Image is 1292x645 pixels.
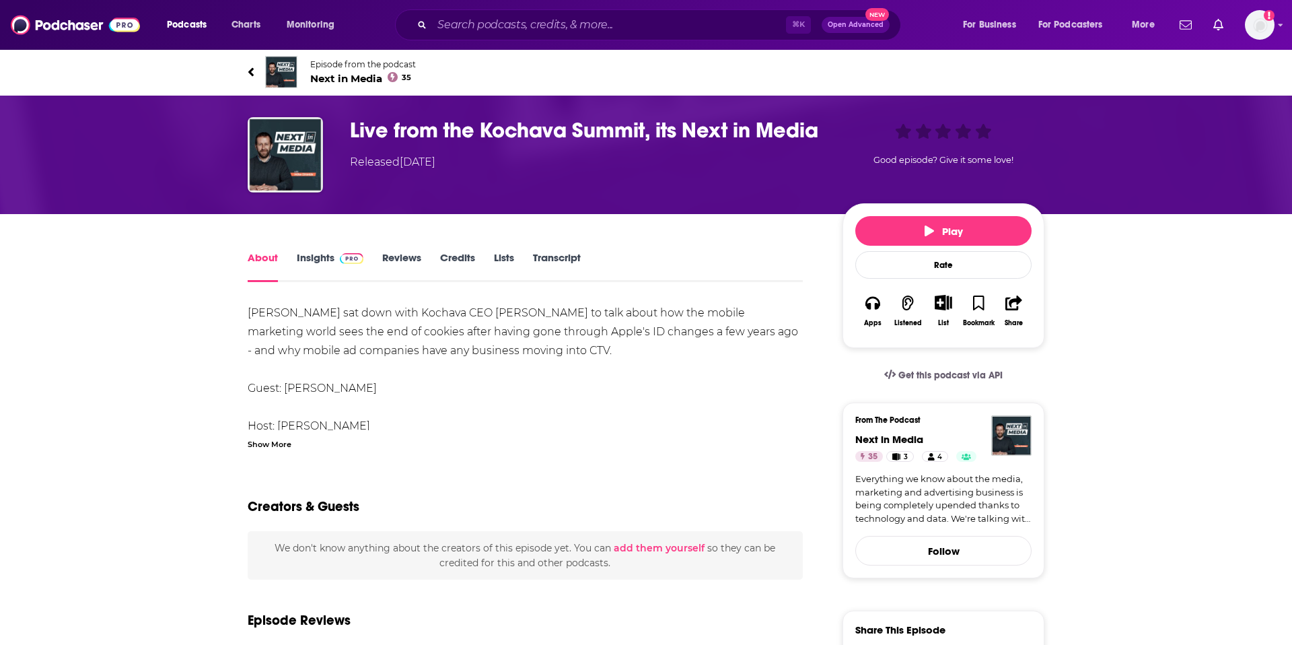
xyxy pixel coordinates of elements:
[402,75,411,81] span: 35
[786,16,811,34] span: ⌘ K
[904,450,908,464] span: 3
[1208,13,1229,36] a: Show notifications dropdown
[223,14,268,36] a: Charts
[855,623,945,636] h3: Share This Episode
[1122,14,1172,36] button: open menu
[873,359,1013,392] a: Get this podcast via API
[275,542,775,569] span: We don't know anything about the creators of this episode yet . You can so they can be credited f...
[432,14,786,36] input: Search podcasts, credits, & more...
[265,56,297,88] img: Next in Media
[350,117,821,143] h1: Live from the Kochava Summit, its Next in Media
[855,451,883,462] a: 35
[1245,10,1275,40] button: Show profile menu
[822,17,890,33] button: Open AdvancedNew
[855,473,1032,525] a: Everything we know about the media, marketing and advertising business is being completely upende...
[828,22,884,28] span: Open Advanced
[310,59,416,69] span: Episode from the podcast
[248,498,359,515] h2: Creators & Guests
[614,543,705,553] button: add them yourself
[157,14,224,36] button: open menu
[855,251,1032,279] div: Rate
[922,451,948,462] a: 4
[11,12,140,38] img: Podchaser - Follow, Share and Rate Podcasts
[350,154,435,170] div: Released [DATE]
[533,251,581,282] a: Transcript
[167,15,207,34] span: Podcasts
[865,8,890,21] span: New
[1245,10,1275,40] span: Logged in as carolinejames
[855,286,890,335] button: Apps
[894,319,922,327] div: Listened
[890,286,925,335] button: Listened
[1030,14,1122,36] button: open menu
[277,14,352,36] button: open menu
[1005,319,1023,327] div: Share
[963,15,1016,34] span: For Business
[340,253,363,264] img: Podchaser Pro
[248,56,1044,88] a: Next in MediaEpisode from the podcastNext in Media35
[963,319,995,327] div: Bookmark
[873,155,1013,165] span: Good episode? Give it some love!
[382,251,421,282] a: Reviews
[248,304,803,511] div: [PERSON_NAME] sat down with Kochava CEO [PERSON_NAME] to talk about how the mobile marketing worl...
[297,251,363,282] a: InsightsPodchaser Pro
[1264,10,1275,21] svg: Add a profile image
[248,612,351,629] h3: Episode Reviews
[408,9,914,40] div: Search podcasts, credits, & more...
[991,415,1032,456] img: Next in Media
[1132,15,1155,34] span: More
[855,433,923,446] a: Next in Media
[855,415,1021,425] h3: From The Podcast
[287,15,334,34] span: Monitoring
[494,251,514,282] a: Lists
[937,450,942,464] span: 4
[864,319,882,327] div: Apps
[961,286,996,335] button: Bookmark
[1245,10,1275,40] img: User Profile
[868,450,877,464] span: 35
[248,251,278,282] a: About
[898,370,1003,381] span: Get this podcast via API
[938,318,949,327] div: List
[248,117,323,193] img: Live from the Kochava Summit, its Next in Media
[231,15,260,34] span: Charts
[855,536,1032,566] button: Follow
[954,14,1033,36] button: open menu
[925,225,963,238] span: Play
[886,451,914,462] a: 3
[1038,15,1103,34] span: For Podcasters
[929,295,957,310] button: Show More Button
[310,72,416,85] span: Next in Media
[926,286,961,335] div: Show More ButtonList
[440,251,475,282] a: Credits
[1174,13,1197,36] a: Show notifications dropdown
[855,216,1032,246] button: Play
[997,286,1032,335] button: Share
